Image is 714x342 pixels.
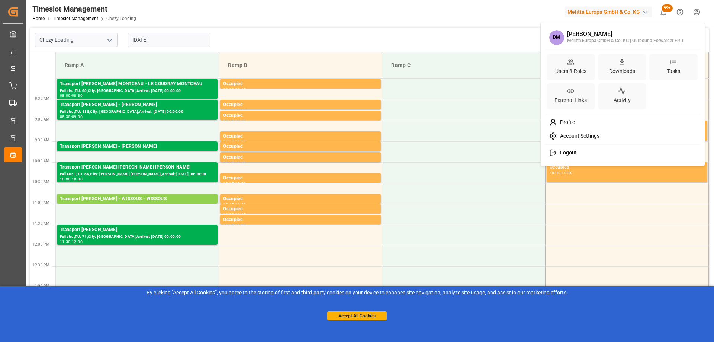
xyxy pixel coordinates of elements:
[557,150,577,156] span: Logout
[557,133,599,140] span: Account Settings
[567,31,684,38] div: [PERSON_NAME]
[553,95,588,106] div: External Links
[549,30,564,45] span: DM
[554,66,588,77] div: Users & Roles
[567,38,684,44] div: Melitta Europa GmbH & Co. KG | Outbound Forwarder FR 1
[612,95,632,106] div: Activity
[608,66,637,77] div: Downloads
[665,66,682,77] div: Tasks
[557,119,575,126] span: Profile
